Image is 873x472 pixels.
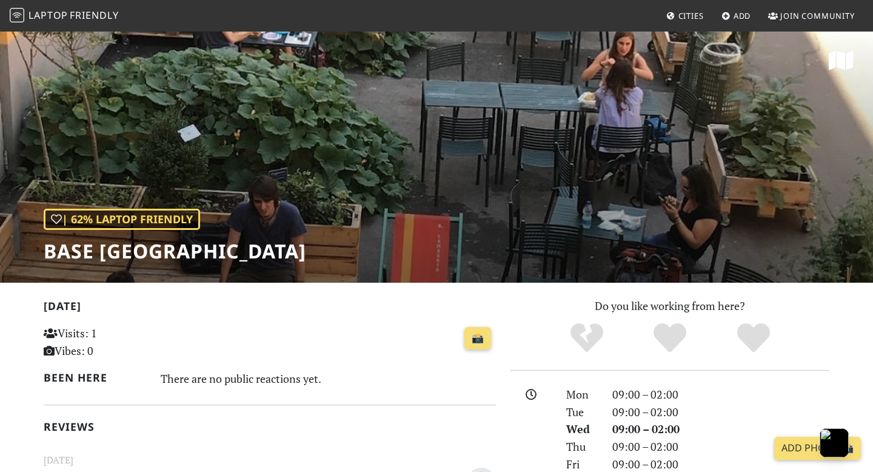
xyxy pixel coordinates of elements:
div: | 62% Laptop Friendly [44,209,200,230]
div: Thu [559,438,605,456]
a: Add Photo 📸 [774,437,861,460]
div: 09:00 – 02:00 [605,403,837,421]
a: Cities [661,5,709,27]
div: 09:00 – 02:00 [605,420,837,438]
div: 09:00 – 02:00 [605,386,837,403]
div: Tue [559,403,605,421]
span: Add [734,10,751,21]
h2: Been here [44,371,146,384]
div: Wed [559,420,605,438]
div: Yes [628,322,712,355]
h2: [DATE] [44,300,496,317]
h2: Reviews [44,420,496,433]
p: Visits: 1 Vibes: 0 [44,325,185,360]
a: Join Community [763,5,860,27]
a: Add [717,5,756,27]
img: LaptopFriendly [10,8,24,22]
div: 09:00 – 02:00 [605,438,837,456]
div: No [545,322,629,355]
small: [DATE] [36,453,503,468]
div: There are no public reactions yet. [161,369,497,388]
span: Cities [678,10,704,21]
a: LaptopFriendly LaptopFriendly [10,5,119,27]
span: Join Community [780,10,855,21]
span: Friendly [70,8,118,22]
div: Definitely! [712,322,795,355]
div: Mon [559,386,605,403]
h1: BASE [GEOGRAPHIC_DATA] [44,240,306,263]
p: Do you like working from here? [510,297,829,315]
span: Laptop [28,8,68,22]
a: 📸 [464,327,491,350]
